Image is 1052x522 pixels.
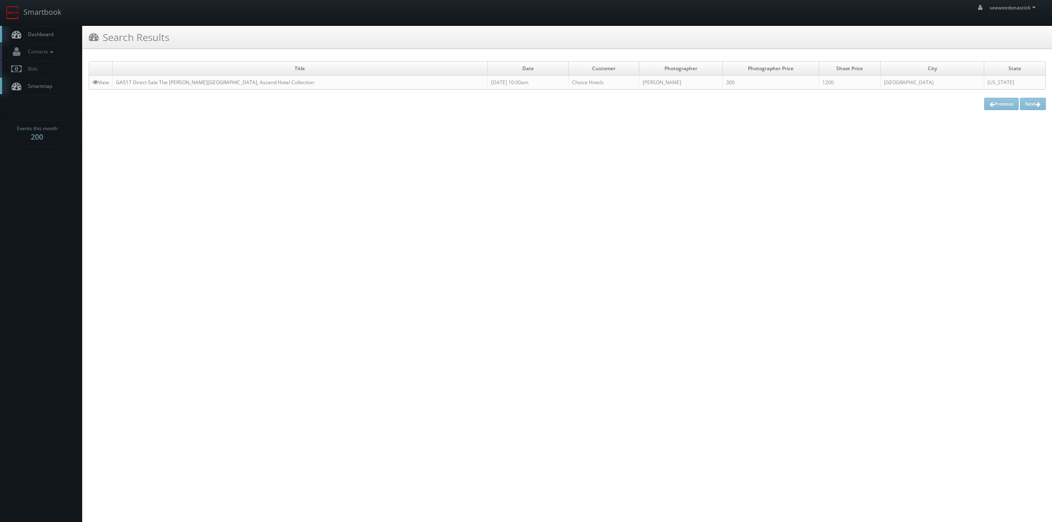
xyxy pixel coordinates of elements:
span: seaweedonastick [990,4,1038,11]
td: Photographer [639,62,722,76]
td: [US_STATE] [984,76,1045,90]
span: Smartmap [24,83,52,90]
td: [GEOGRAPHIC_DATA] [881,76,984,90]
td: Shoot Price [819,62,881,76]
span: Events this month [17,124,58,133]
td: Date [487,62,569,76]
h3: Search Results [89,30,169,44]
td: City [881,62,984,76]
span: Bids [24,65,38,72]
td: 300 [722,76,819,90]
a: GA517 Direct Sale The [PERSON_NAME][GEOGRAPHIC_DATA], Ascend Hotel Collection [116,79,314,86]
td: Title [113,62,488,76]
a: View [92,79,109,86]
strong: 200 [31,132,43,142]
img: smartbook-logo.png [6,6,19,19]
td: [DATE] 10:00am [487,76,569,90]
span: Dashboard [24,31,53,38]
td: Choice Hotels [569,76,639,90]
td: Customer [569,62,639,76]
td: [PERSON_NAME] [639,76,722,90]
td: 1200 [819,76,881,90]
td: State [984,62,1045,76]
td: Photographer Price [722,62,819,76]
span: Contacts [24,48,55,55]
